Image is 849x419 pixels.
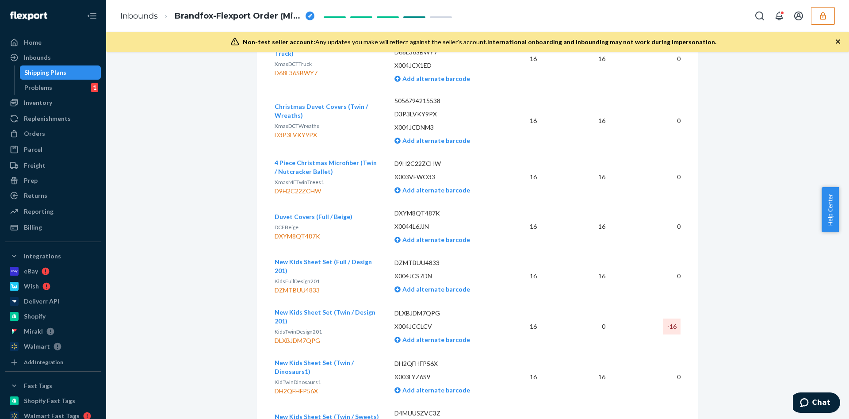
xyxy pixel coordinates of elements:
a: Add alternate barcode [394,186,470,194]
div: Reporting [24,207,54,216]
span: DCFBeige [275,224,298,231]
p: X004JCX1ED [394,61,493,70]
a: Add alternate barcode [394,336,470,343]
p: DLXBJDM7QPG [394,309,493,318]
span: XmasDCTTruck [275,61,312,67]
td: 16 [500,90,544,152]
div: Any updates you make will reflect against the seller's account. [243,38,716,46]
p: X004JCCLCV [394,322,493,331]
a: Shipping Plans [20,65,101,80]
div: Shipping Plans [24,68,66,77]
div: Freight [24,161,46,170]
a: Shopify Fast Tags [5,394,101,408]
button: New Kids Sheet Set (Twin / Dinosaurs1) [275,358,380,376]
div: DXYM8QT487K [275,232,352,241]
a: Parcel [5,142,101,157]
td: 0 [612,251,681,301]
span: Add alternate barcode [401,386,470,394]
p: D3P3LVKY9PX [394,110,493,119]
div: Replenishments [24,114,71,123]
span: International onboarding and inbounding may not work during impersonation. [487,38,716,46]
span: Christmas Duvet Covers (Twin / Wreaths) [275,103,368,119]
span: KidsTwinDesign201 [275,328,322,335]
div: Problems [24,83,52,92]
span: Add alternate barcode [401,186,470,194]
button: Integrations [5,249,101,263]
span: XmasDCTWreaths [275,123,319,129]
a: Add alternate barcode [394,75,470,82]
p: X003LYZ6S9 [394,373,493,381]
p: DH2QFHFP56X [394,359,493,368]
a: Home [5,35,101,50]
p: X003VFWO33 [394,173,493,181]
button: Open notifications [770,7,788,25]
td: 0 [612,352,681,402]
div: Integrations [24,252,61,261]
span: 4 Piece Christmas Microfiber (Twin / Nutcracker Ballet) [275,159,377,175]
span: KidsFullDesign201 [275,278,320,284]
a: Shopify [5,309,101,323]
p: D9H2C22ZCHW [394,159,493,168]
p: X0044L6JJN [394,222,493,231]
a: Wish [5,279,101,293]
td: 16 [544,152,612,202]
div: eBay [24,267,38,276]
div: Add Integration [24,358,63,366]
div: DZMTBUU4833 [275,286,380,295]
div: Inbounds [24,53,51,62]
td: 16 [500,152,544,202]
a: Mirakl [5,324,101,338]
div: Inventory [24,98,52,107]
td: 16 [500,301,544,352]
td: 16 [500,202,544,251]
div: 1 [91,83,98,92]
td: 0 [612,152,681,202]
td: 16 [544,352,612,402]
div: Deliverr API [24,297,59,306]
a: Add alternate barcode [394,285,470,293]
div: DLXBJDM7QPG [275,336,380,345]
td: 16 [544,28,612,90]
a: Deliverr API [5,294,101,308]
td: 0 [612,28,681,90]
div: Shopify [24,312,46,321]
div: -16 [663,319,681,334]
a: Walmart [5,339,101,354]
td: 16 [544,251,612,301]
div: Returns [24,191,47,200]
div: D9H2C22ZCHW [275,187,380,196]
button: 4 Piece Christmas Microfiber (Twin / Nutcracker Ballet) [275,158,380,176]
div: Home [24,38,42,47]
span: XmasMFTwinTrees1 [275,179,324,185]
a: Add alternate barcode [394,386,470,394]
span: New Kids Sheet Set (Twin / Design 201) [275,308,375,325]
a: Inbounds [120,11,158,21]
span: Add alternate barcode [401,236,470,243]
a: Inbounds [5,50,101,65]
div: Billing [24,223,42,232]
span: Non-test seller account: [243,38,315,46]
a: Problems1 [20,81,101,95]
p: DZMTBUU4833 [394,258,493,267]
button: New Kids Sheet Set (Twin / Design 201) [275,308,380,326]
span: Help Center [822,187,839,232]
a: Add alternate barcode [394,236,470,243]
a: Reporting [5,204,101,219]
div: D3P3LVKY9PX [275,131,380,139]
img: Flexport logo [10,12,47,20]
div: DH2QFHFP56X [275,387,380,396]
a: Returns [5,188,101,203]
a: Add alternate barcode [394,137,470,144]
div: Mirakl [24,327,43,336]
td: 16 [544,202,612,251]
div: Shopify Fast Tags [24,396,75,405]
div: Fast Tags [24,381,52,390]
div: D68L36SBWY7 [275,69,380,77]
button: Open account menu [790,7,807,25]
td: 16 [500,352,544,402]
a: Add Integration [5,357,101,368]
ol: breadcrumbs [113,3,321,29]
a: Freight [5,158,101,173]
p: 5056794215538 [394,96,493,105]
